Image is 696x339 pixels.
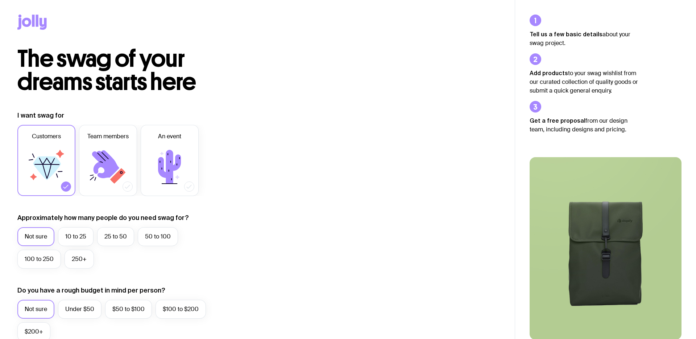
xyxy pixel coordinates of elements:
label: 25 to 50 [97,227,134,246]
label: Approximately how many people do you need swag for? [17,213,189,222]
label: 10 to 25 [58,227,94,246]
strong: Get a free proposal [530,117,585,124]
span: Customers [32,132,61,141]
strong: Tell us a few basic details [530,31,602,37]
label: 100 to 250 [17,250,61,269]
label: $50 to $100 [105,300,152,319]
p: to your swag wishlist from our curated collection of quality goods or submit a quick general enqu... [530,69,638,95]
p: from our design team, including designs and pricing. [530,116,638,134]
label: 50 to 100 [138,227,178,246]
label: Not sure [17,300,54,319]
label: $100 to $200 [156,300,206,319]
span: The swag of your dreams starts here [17,44,196,96]
span: Team members [87,132,129,141]
label: I want swag for [17,111,64,120]
label: Not sure [17,227,54,246]
label: 250+ [65,250,94,269]
label: Under $50 [58,300,101,319]
label: Do you have a rough budget in mind per person? [17,286,165,295]
strong: Add products [530,70,568,76]
p: about your swag project. [530,30,638,48]
span: An event [158,132,181,141]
